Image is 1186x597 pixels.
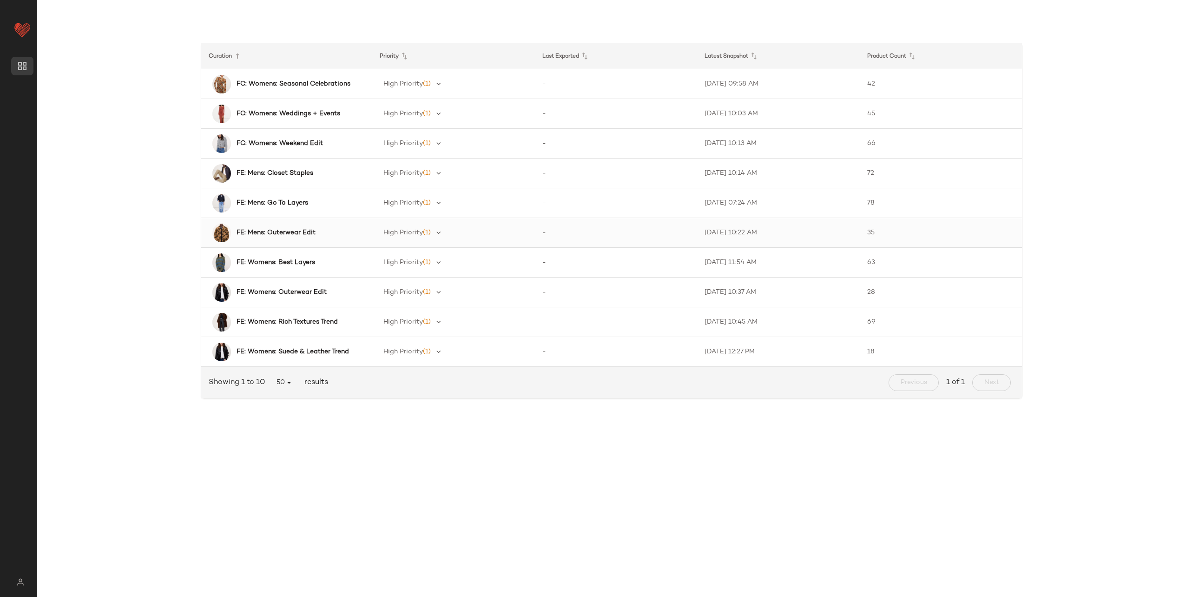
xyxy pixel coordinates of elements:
[697,307,859,337] td: [DATE] 10:45 AM
[535,129,697,159] td: -
[423,80,431,87] span: (1)
[697,43,859,69] th: Latest Snapshot
[860,218,1022,248] td: 35
[212,134,231,153] img: cn59954632.jpg
[535,188,697,218] td: -
[383,80,423,87] span: High Priority
[697,218,859,248] td: [DATE] 10:22 AM
[860,159,1022,188] td: 72
[423,170,431,177] span: (1)
[860,337,1022,367] td: 18
[423,318,431,325] span: (1)
[237,198,308,208] b: FE: Mens: Go To Layers
[11,578,29,586] img: svg%3e
[697,99,859,129] td: [DATE] 10:03 AM
[383,110,423,117] span: High Priority
[423,259,431,266] span: (1)
[372,43,534,69] th: Priority
[276,378,293,387] span: 50
[860,307,1022,337] td: 69
[237,109,340,119] b: FC: Womens: Weddings + Events
[423,348,431,355] span: (1)
[697,188,859,218] td: [DATE] 07:24 AM
[697,248,859,278] td: [DATE] 11:54 AM
[383,289,423,296] span: High Priority
[383,140,423,147] span: High Priority
[860,248,1022,278] td: 63
[860,69,1022,99] td: 42
[946,377,965,388] span: 1 of 1
[237,139,323,148] b: FC: Womens: Weekend Edit
[535,278,697,307] td: -
[212,313,231,332] img: cn60627056.jpg
[212,75,231,93] img: cn60599873.jpg
[860,278,1022,307] td: 28
[237,168,313,178] b: FE: Mens: Closet Staples
[201,43,372,69] th: Curation
[212,343,231,361] img: cn60202242.jpg
[383,259,423,266] span: High Priority
[383,229,423,236] span: High Priority
[383,170,423,177] span: High Priority
[212,194,231,212] img: cn60364079.jpg
[697,159,859,188] td: [DATE] 10:14 AM
[423,289,431,296] span: (1)
[697,278,859,307] td: [DATE] 10:37 AM
[535,218,697,248] td: -
[535,43,697,69] th: Last Exported
[860,188,1022,218] td: 78
[212,283,231,302] img: cn60202242.jpg
[237,347,349,357] b: FE: Womens: Suede & Leather Trend
[237,287,327,297] b: FE: Womens: Outerwear Edit
[423,110,431,117] span: (1)
[860,43,1022,69] th: Product Count
[383,199,423,206] span: High Priority
[423,199,431,206] span: (1)
[13,20,32,39] img: heart_red.DM2ytmEG.svg
[383,348,423,355] span: High Priority
[697,69,859,99] td: [DATE] 09:58 AM
[535,307,697,337] td: -
[212,253,231,272] img: cn59894478.jpg
[423,229,431,236] span: (1)
[237,258,315,267] b: FE: Womens: Best Layers
[301,377,328,388] span: results
[535,248,697,278] td: -
[237,79,350,89] b: FC: Womens: Seasonal Celebrations
[237,228,316,238] b: FE: Mens: Outerwear Edit
[383,318,423,325] span: High Priority
[209,377,269,388] span: Showing 1 to 10
[697,337,859,367] td: [DATE] 12:27 PM
[212,105,231,123] img: cn60576580.jpg
[423,140,431,147] span: (1)
[860,99,1022,129] td: 45
[860,129,1022,159] td: 66
[535,159,697,188] td: -
[535,99,697,129] td: -
[212,164,231,183] img: cn60218028.jpg
[697,129,859,159] td: [DATE] 10:13 AM
[269,374,301,391] button: 50
[237,317,338,327] b: FE: Womens: Rich Textures Trend
[535,69,697,99] td: -
[535,337,697,367] td: -
[212,224,231,242] img: cn60380284.jpg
